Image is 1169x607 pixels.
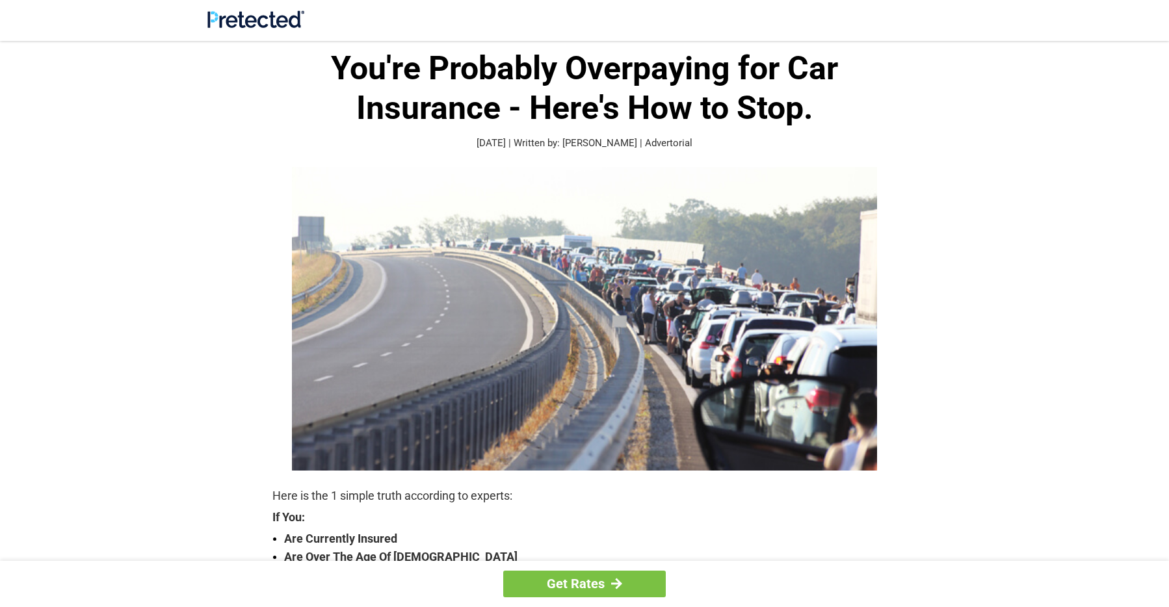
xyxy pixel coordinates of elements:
[272,511,897,523] strong: If You:
[272,487,897,505] p: Here is the 1 simple truth according to experts:
[284,548,897,566] strong: Are Over The Age Of [DEMOGRAPHIC_DATA]
[207,10,304,28] img: Site Logo
[207,18,304,31] a: Site Logo
[503,571,666,597] a: Get Rates
[272,136,897,151] p: [DATE] | Written by: [PERSON_NAME] | Advertorial
[284,530,897,548] strong: Are Currently Insured
[272,49,897,128] h1: You're Probably Overpaying for Car Insurance - Here's How to Stop.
